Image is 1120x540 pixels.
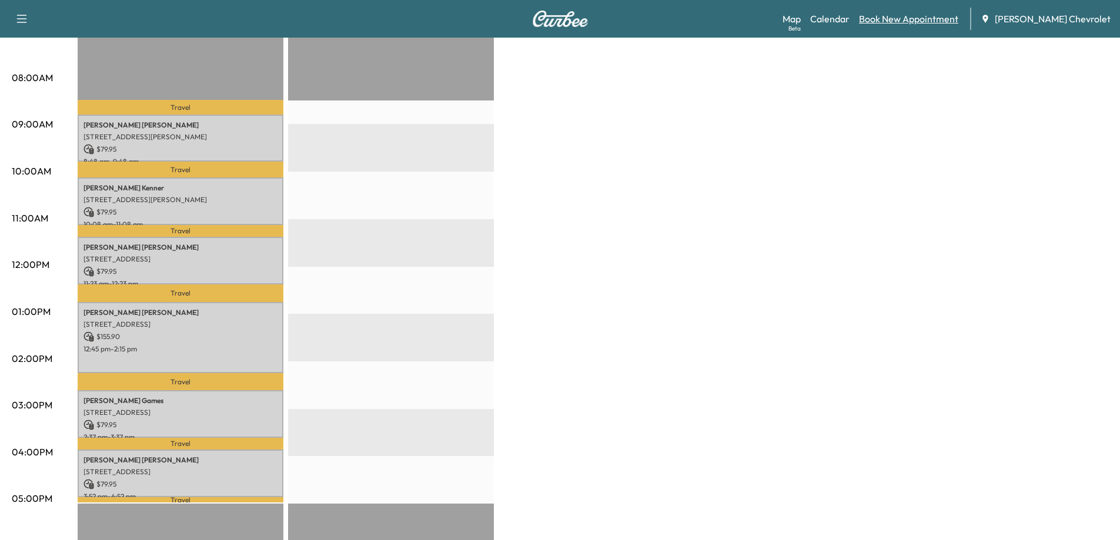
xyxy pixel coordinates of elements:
p: [PERSON_NAME] Kenner [83,183,278,193]
p: Travel [78,373,283,391]
p: 01:00PM [12,304,51,318]
p: [STREET_ADDRESS] [83,254,278,264]
p: 10:00AM [12,164,51,178]
p: [STREET_ADDRESS][PERSON_NAME] [83,132,278,142]
p: [PERSON_NAME] [PERSON_NAME] [83,308,278,317]
p: 11:00AM [12,211,48,225]
a: MapBeta [783,12,801,26]
p: [STREET_ADDRESS] [83,320,278,329]
img: Curbee Logo [532,11,589,27]
p: [PERSON_NAME] [PERSON_NAME] [83,120,278,130]
p: $ 79.95 [83,479,278,489]
p: [STREET_ADDRESS][PERSON_NAME] [83,195,278,204]
p: 12:45 pm - 2:15 pm [83,344,278,354]
span: [PERSON_NAME] Chevrolet [995,12,1111,26]
p: [STREET_ADDRESS] [83,467,278,477]
p: $ 155.90 [83,331,278,342]
p: Travel [78,497,283,502]
p: [PERSON_NAME] Games [83,396,278,405]
p: 05:00PM [12,491,52,505]
p: Travel [78,438,283,450]
a: Calendar [810,12,850,26]
p: Travel [78,225,283,237]
p: Travel [78,100,283,114]
p: 09:00AM [12,117,53,131]
p: 08:00AM [12,71,53,85]
p: 11:23 am - 12:23 pm [83,279,278,289]
p: 03:00PM [12,398,52,412]
p: [STREET_ADDRESS] [83,408,278,417]
p: [PERSON_NAME] [PERSON_NAME] [83,455,278,465]
p: $ 79.95 [83,207,278,217]
p: [PERSON_NAME] [PERSON_NAME] [83,243,278,252]
p: 3:52 pm - 4:52 pm [83,492,278,501]
p: Travel [78,284,283,302]
p: 8:48 am - 9:48 am [83,157,278,166]
div: Beta [788,24,801,33]
p: Travel [78,162,283,177]
p: $ 79.95 [83,420,278,430]
p: 02:00PM [12,351,52,365]
a: Book New Appointment [859,12,958,26]
p: 12:00PM [12,257,49,271]
p: $ 79.95 [83,266,278,277]
p: 04:00PM [12,445,53,459]
p: $ 79.95 [83,144,278,155]
p: 10:08 am - 11:08 am [83,220,278,229]
p: 2:37 pm - 3:37 pm [83,432,278,442]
